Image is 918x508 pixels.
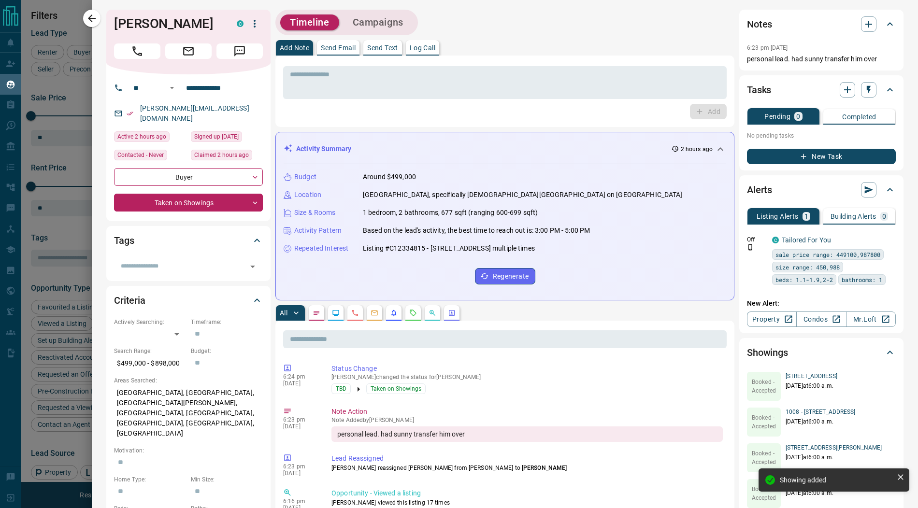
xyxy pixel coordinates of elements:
[747,311,797,327] a: Property
[757,213,799,220] p: Listing Alerts
[429,309,436,317] svg: Opportunities
[786,372,837,381] p: [STREET_ADDRESS]
[367,44,398,51] p: Send Text
[191,131,263,145] div: Wed Apr 19 2023
[747,149,896,164] button: New Task
[363,172,416,182] p: Around $499,000
[280,310,287,316] p: All
[747,485,781,502] p: Booked - Accepted
[786,453,882,462] p: [DATE] at 6:00 a.m.
[294,190,321,200] p: Location
[747,128,896,143] p: No pending tasks
[331,407,723,417] p: Note Action
[237,20,244,27] div: condos.ca
[390,309,398,317] svg: Listing Alerts
[842,113,876,120] p: Completed
[747,54,896,64] p: personal lead. had sunny transfer him over
[786,417,856,426] p: [DATE] at 6:00 a.m.
[166,82,178,94] button: Open
[831,213,876,220] p: Building Alerts
[747,16,772,32] h2: Notes
[775,275,833,284] span: beds: 1.1-1.9,2-2
[371,309,378,317] svg: Emails
[114,385,263,441] p: [GEOGRAPHIC_DATA], [GEOGRAPHIC_DATA], [GEOGRAPHIC_DATA][PERSON_NAME], [GEOGRAPHIC_DATA], [GEOGRAP...
[114,318,186,326] p: Actively Searching:
[294,172,316,182] p: Budget
[283,416,317,423] p: 6:23 pm
[216,43,263,59] span: Message
[114,229,263,252] div: Tags
[775,250,880,259] span: sale price range: 449100,987800
[284,140,726,158] div: Activity Summary2 hours ago
[772,237,779,243] div: condos.ca
[782,236,831,244] a: Tailored For You
[336,384,346,394] span: TBD
[331,417,723,423] p: Note Added by [PERSON_NAME]
[294,243,348,254] p: Repeated Interest
[321,44,356,51] p: Send Email
[796,113,800,120] p: 0
[409,309,417,317] svg: Requests
[351,309,359,317] svg: Calls
[283,373,317,380] p: 6:24 pm
[331,374,723,381] p: [PERSON_NAME] changed the status for [PERSON_NAME]
[747,413,781,431] p: Booked - Accepted
[114,347,186,355] p: Search Range:
[117,132,166,141] span: Active 2 hours ago
[371,384,421,394] span: Taken on Showings
[363,208,538,218] p: 1 bedroom, 2 bathrooms, 677 sqft (ranging 600-699 sqft)
[747,345,788,360] h2: Showings
[804,213,808,220] p: 1
[331,488,723,498] p: Opportunity - Viewed a listing
[246,260,259,273] button: Open
[280,44,309,51] p: Add Note
[283,463,317,470] p: 6:23 pm
[747,44,788,51] p: 6:23 pm [DATE]
[331,498,723,507] p: [PERSON_NAME] viewed this listing 17 times
[363,226,590,236] p: Based on the lead's activity, the best time to reach out is: 3:00 PM - 5:00 PM
[114,293,145,308] h2: Criteria
[331,364,723,374] p: Status Change
[331,453,723,464] p: Lead Reassigned
[114,355,186,371] p: $499,000 - $898,000
[747,82,771,98] h2: Tasks
[764,113,790,120] p: Pending
[475,268,535,284] button: Regenerate
[294,226,342,236] p: Activity Pattern
[127,110,133,117] svg: Email Verified
[283,498,317,505] p: 6:16 pm
[294,208,336,218] p: Size & Rooms
[296,144,351,154] p: Activity Summary
[747,378,781,395] p: Booked - Accepted
[332,309,340,317] svg: Lead Browsing Activity
[448,309,456,317] svg: Agent Actions
[522,465,567,471] span: [PERSON_NAME]
[747,244,754,251] svg: Push Notification Only
[796,311,846,327] a: Condos
[747,298,896,309] p: New Alert:
[114,168,263,186] div: Buyer
[165,43,212,59] span: Email
[363,190,683,200] p: [GEOGRAPHIC_DATA], specifically [DEMOGRAPHIC_DATA][GEOGRAPHIC_DATA] on [GEOGRAPHIC_DATA]
[775,262,840,272] span: size range: 450,988
[842,275,882,284] span: bathrooms: 1
[363,243,535,254] p: Listing #C12334815 - [STREET_ADDRESS] multiple times
[191,318,263,326] p: Timeframe:
[780,476,893,484] div: Showing added
[114,446,263,455] p: Motivation:
[786,381,837,390] p: [DATE] at 6:00 a.m.
[114,43,160,59] span: Call
[114,131,186,145] div: Wed Aug 13 2025
[747,235,766,244] p: Off
[747,13,896,36] div: Notes
[114,16,222,31] h1: [PERSON_NAME]
[747,78,896,101] div: Tasks
[331,464,723,472] p: [PERSON_NAME] reassigned [PERSON_NAME] from [PERSON_NAME] to
[191,150,263,163] div: Wed Aug 13 2025
[283,470,317,477] p: [DATE]
[681,145,713,154] p: 2 hours ago
[343,14,413,30] button: Campaigns
[114,376,263,385] p: Areas Searched:
[331,426,723,442] div: personal lead. had sunny transfer him over
[846,311,896,327] a: Mr.Loft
